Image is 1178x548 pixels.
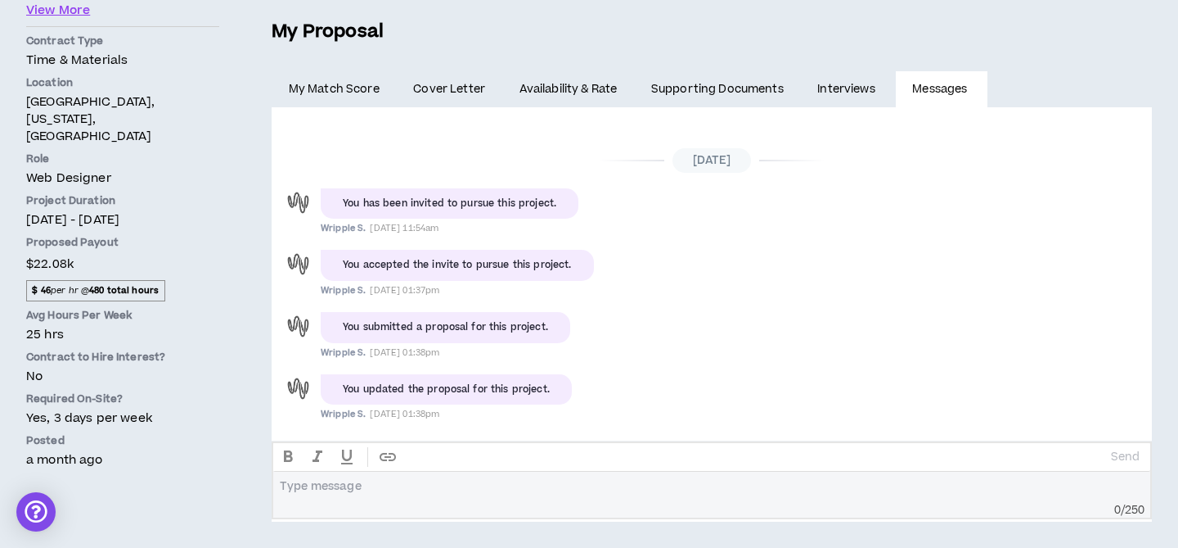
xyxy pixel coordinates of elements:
[284,312,312,341] div: Wripple S.
[672,148,752,173] span: [DATE]
[413,80,485,98] span: Cover Letter
[26,235,219,250] p: Proposed Payout
[89,284,159,297] strong: 480 total hours
[26,326,219,343] p: 25 hrs
[26,34,219,48] p: Contract Type
[284,250,312,279] div: Wripple S.
[284,374,312,403] div: Wripple S.
[32,284,51,297] strong: $ 46
[26,350,219,365] p: Contract to Hire Interest?
[502,71,634,107] a: Availability & Rate
[26,193,219,208] p: Project Duration
[1121,502,1145,519] span: / 250
[272,18,1152,46] h5: My Proposal
[26,152,219,166] p: Role
[26,433,219,448] p: Posted
[26,75,219,90] p: Location
[321,222,366,234] span: Wripple S.
[272,71,397,107] a: My Match Score
[896,71,988,107] a: Messages
[343,258,572,273] div: You accepted the invite to pursue this project.
[343,320,548,335] div: You submitted a proposal for this project.
[370,284,439,297] span: [DATE] 01:37pm
[370,408,439,420] span: [DATE] 01:38pm
[303,443,332,471] button: ITALIC text
[321,408,366,420] span: Wripple S.
[26,253,74,275] span: $22.08k
[332,443,362,471] button: UNDERLINE text
[343,383,550,397] div: You updated the proposal for this project.
[26,308,219,323] p: Avg Hours Per Week
[273,443,303,471] button: BOLD text
[26,52,219,69] p: Time & Materials
[26,280,165,301] span: per hr @
[26,451,219,469] p: a month ago
[26,170,111,187] span: Web Designer
[1114,502,1121,519] span: 0
[1111,450,1140,464] p: Send
[370,346,439,359] span: [DATE] 01:38pm
[373,443,402,471] button: create hypertext link
[343,197,556,211] div: You has been invited to pursue this project.
[801,71,896,107] a: Interviews
[26,211,219,229] p: [DATE] - [DATE]
[16,492,56,532] div: Open Intercom Messenger
[284,188,312,217] div: Wripple S.
[321,346,366,359] span: Wripple S.
[26,392,219,406] p: Required On-Site?
[1104,446,1146,469] button: Send
[321,284,366,297] span: Wripple S.
[634,71,800,107] a: Supporting Documents
[26,410,219,427] p: Yes, 3 days per week
[370,222,438,234] span: [DATE] 11:54am
[26,2,90,20] button: View More
[26,93,219,145] p: [GEOGRAPHIC_DATA], [US_STATE], [GEOGRAPHIC_DATA]
[26,368,219,385] p: No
